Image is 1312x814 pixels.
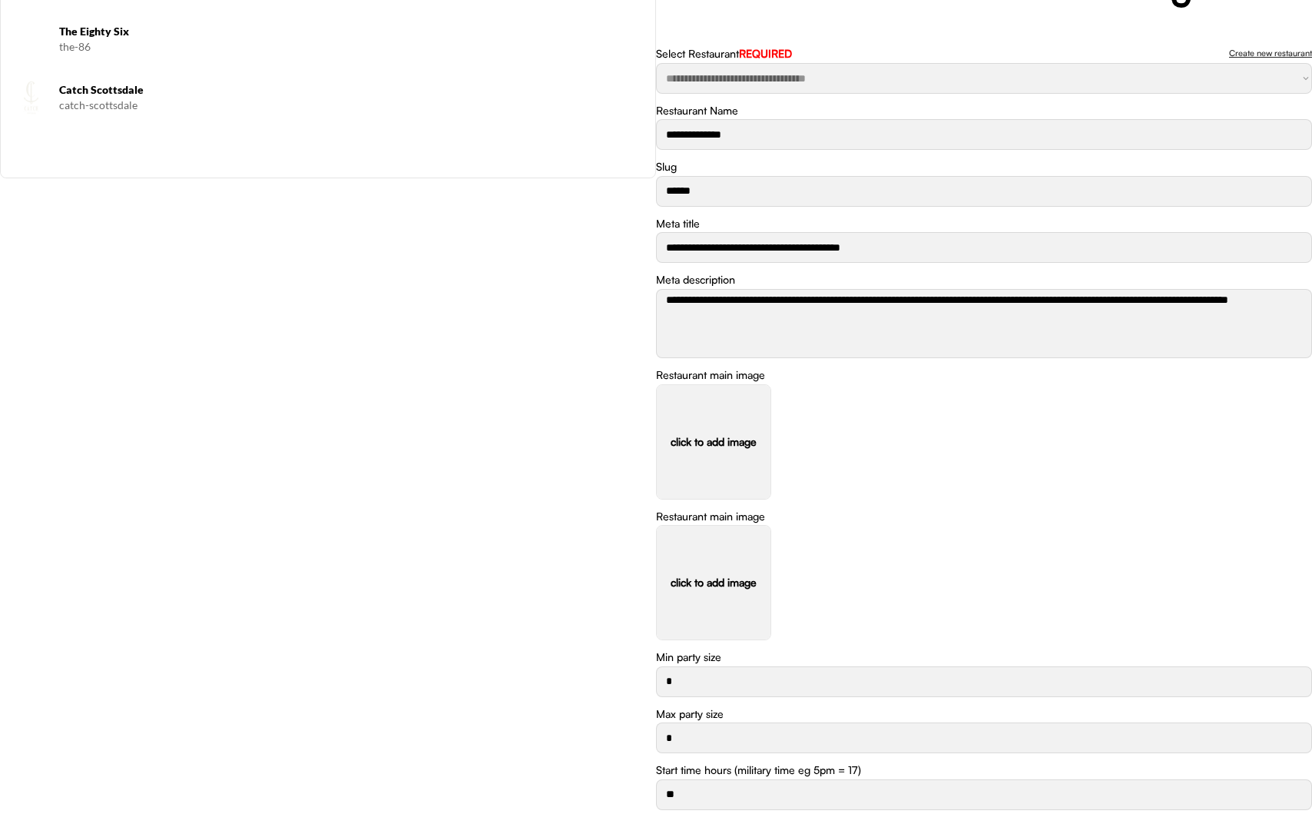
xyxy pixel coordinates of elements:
[656,706,724,722] div: Max party size
[13,21,50,58] img: Screenshot%202025-08-11%20at%2010.33.52%E2%80%AFAM.png
[59,82,643,98] h6: Catch Scottsdale
[656,272,735,287] div: Meta description
[1229,49,1312,58] div: Create new restaurant
[739,47,792,60] font: REQUIRED
[656,367,765,383] div: Restaurant main image
[656,103,738,118] div: Restaurant Name
[656,650,721,665] div: Min party size
[656,763,861,778] div: Start time hours (military time eg 5pm = 17)
[656,509,765,524] div: Restaurant main image
[656,216,700,231] div: Meta title
[59,39,643,55] div: the-86
[13,79,50,116] img: CATCH%20SCOTTSDALE_Logo%20Only.png
[59,24,643,39] h6: The Eighty Six
[656,159,677,174] div: Slug
[59,98,643,113] div: catch-scottsdale
[656,46,792,61] div: Select Restaurant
